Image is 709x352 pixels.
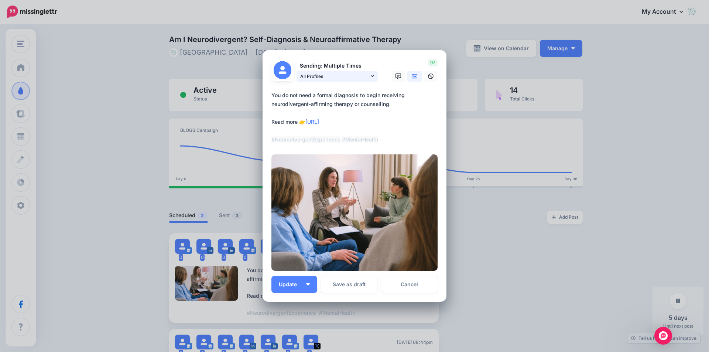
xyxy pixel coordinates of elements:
span: Update [279,282,302,287]
a: Cancel [381,276,438,293]
div: You do not need a formal diagnosis to begin receiving neurodivergent-affirming therapy or counsel... [271,91,441,144]
button: Update [271,276,317,293]
p: Sending: Multiple Times [297,62,378,70]
span: All Profiles [300,72,369,80]
img: user_default_image.png [274,61,291,79]
img: 59f2ada63f521cb4fae9160fc470ec08.jpg [271,154,438,271]
mark: #NeurodivergentExperience [271,136,340,143]
span: 97 [428,59,438,66]
img: arrow-down-white.png [306,283,310,286]
div: Open Intercom Messenger [654,327,672,345]
a: All Profiles [297,71,378,82]
button: Save as draft [321,276,377,293]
